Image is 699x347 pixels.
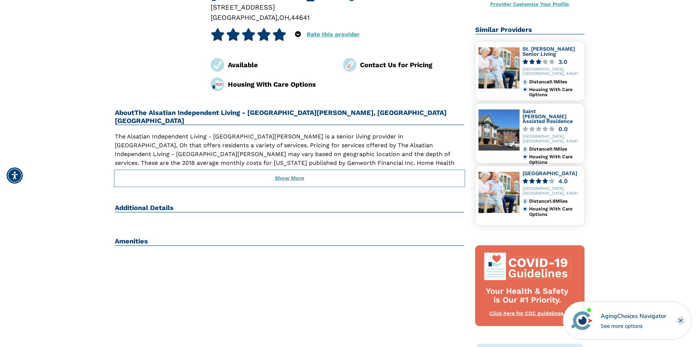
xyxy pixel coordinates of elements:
[211,14,277,21] span: [GEOGRAPHIC_DATA]
[523,46,575,57] a: St. [PERSON_NAME] Senior Living
[115,237,465,246] h2: Amenities
[558,59,567,65] div: 3.0
[523,206,528,212] img: primary.svg
[483,287,572,305] div: Your Health & Safety is Our #1 Priority.
[115,132,465,185] p: The Alsatian Independent Living - [GEOGRAPHIC_DATA][PERSON_NAME] is a senior living provider in [...
[7,167,23,184] div: Accessibility Menu
[523,87,528,92] img: primary.svg
[523,108,573,124] a: Saint [PERSON_NAME] Assisted Residence
[529,147,581,152] div: Distance 0.1 Miles
[115,204,465,213] h2: Additional Details
[115,170,465,187] button: Show More
[523,187,581,196] div: [GEOGRAPHIC_DATA], [GEOGRAPHIC_DATA], 44641
[529,87,581,98] div: Housing With Care Options
[115,109,465,126] h2: About The Alsatian Independent Living - [GEOGRAPHIC_DATA][PERSON_NAME], [GEOGRAPHIC_DATA] [GEOGRA...
[277,14,279,21] span: ,
[558,178,568,184] div: 4.0
[483,253,572,280] img: covid-top-default.svg
[523,154,528,159] img: primary.svg
[523,147,528,152] img: distance.svg
[291,12,310,22] div: 44641
[523,126,581,132] a: 0.0
[523,67,581,77] div: [GEOGRAPHIC_DATA], [GEOGRAPHIC_DATA], 44641
[228,79,332,89] div: Housing With Care Options
[523,79,528,84] img: distance.svg
[523,59,581,65] a: 3.0
[490,1,569,7] a: Provider Customize Your Profile
[523,170,577,176] a: [GEOGRAPHIC_DATA]
[601,322,666,330] div: See more options
[529,199,581,204] div: Distance 1.8 Miles
[307,31,360,38] a: Rate this provider
[529,79,581,84] div: Distance 0.1 Miles
[360,60,464,70] div: Contact Us for Pricing
[523,199,528,204] img: distance.svg
[289,14,291,21] span: ,
[279,14,289,21] span: OH
[523,178,581,184] a: 4.0
[601,312,666,321] div: AgingChoices Navigator
[523,134,581,144] div: [GEOGRAPHIC_DATA], [GEOGRAPHIC_DATA], 44641
[228,60,332,70] div: Available
[569,308,594,333] img: avatar
[676,316,685,325] div: Close
[211,2,464,12] div: [STREET_ADDRESS]
[295,28,301,41] div: Popover trigger
[475,26,585,35] h2: Similar Providers
[483,310,572,317] div: Click here for CDC guidelines.
[558,126,568,132] div: 0.0
[529,206,581,217] div: Housing With Care Options
[529,154,581,165] div: Housing With Care Options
